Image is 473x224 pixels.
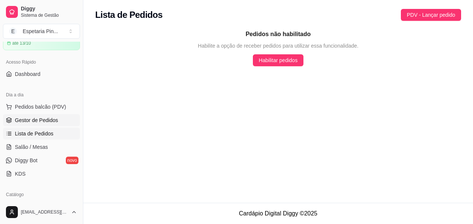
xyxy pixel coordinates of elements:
button: PDV - Lançar pedido [401,9,461,21]
span: PDV - Lançar pedido [407,11,455,19]
button: [EMAIL_ADDRESS][DOMAIN_NAME] [3,203,80,221]
span: Dashboard [15,70,41,78]
h5: Pedidos não habilitado [245,30,310,39]
a: Dashboard [3,68,80,80]
span: [EMAIL_ADDRESS][DOMAIN_NAME] [21,209,68,215]
button: Habilitar pedidos [253,54,303,66]
a: DiggySistema de Gestão [3,3,80,21]
span: Sistema de Gestão [21,12,77,18]
div: Espetaria Pin ... [23,28,58,35]
div: Catálogo [3,189,80,201]
span: Lista de Pedidos [15,130,54,137]
span: Habilite a opção de receber pedidos para utilizar essa funcionalidade. [198,42,358,50]
span: Pedidos balcão (PDV) [15,103,66,111]
h2: Lista de Pedidos [95,9,163,21]
a: KDS [3,168,80,180]
div: Dia a dia [3,89,80,101]
span: Diggy [21,6,77,12]
article: até 13/10 [12,40,31,46]
button: Pedidos balcão (PDV) [3,101,80,113]
span: Salão / Mesas [15,143,48,151]
button: Select a team [3,24,80,39]
span: Habilitar pedidos [259,56,297,64]
a: Diggy Botnovo [3,154,80,166]
a: Salão / Mesas [3,141,80,153]
footer: Cardápio Digital Diggy © 2025 [83,203,473,224]
a: Lista de Pedidos [3,128,80,140]
span: Diggy Bot [15,157,38,164]
span: KDS [15,170,26,177]
span: E [9,28,17,35]
a: Gestor de Pedidos [3,114,80,126]
div: Acesso Rápido [3,56,80,68]
span: Gestor de Pedidos [15,116,58,124]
